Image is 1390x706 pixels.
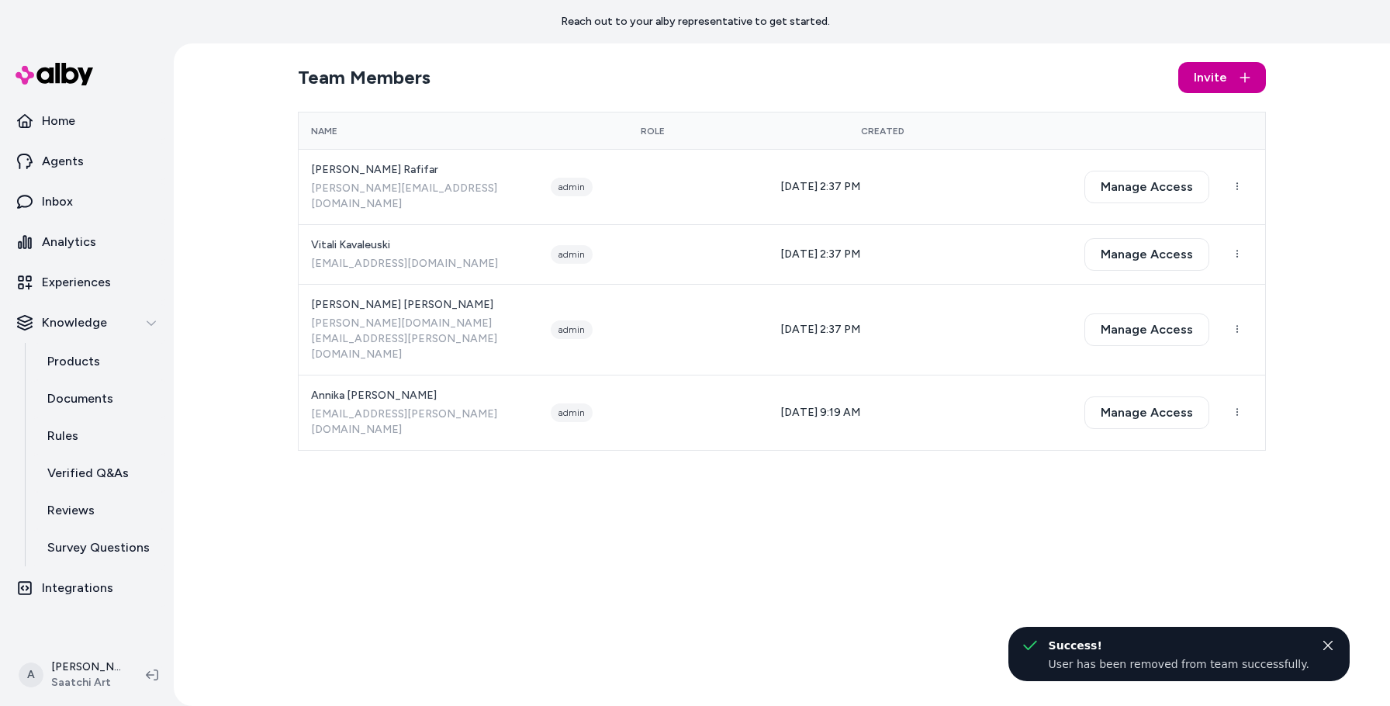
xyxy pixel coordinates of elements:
span: Invite [1194,68,1227,87]
span: A [19,663,43,687]
p: Knowledge [42,313,107,332]
div: Name [311,125,526,137]
p: Verified Q&As [47,464,129,483]
p: Analytics [42,233,96,251]
span: [DATE] 9:19 AM [780,406,860,419]
a: Analytics [6,223,168,261]
span: Vitali Kavaleuski [311,237,526,253]
a: Survey Questions [32,529,168,566]
a: Reviews [32,492,168,529]
p: Products [47,352,100,371]
span: [EMAIL_ADDRESS][PERSON_NAME][DOMAIN_NAME] [311,407,526,438]
button: Manage Access [1084,238,1209,271]
div: Created [780,125,985,137]
h2: Team Members [298,65,430,90]
button: Knowledge [6,304,168,341]
div: User has been removed from team successfully. [1049,656,1309,672]
div: Success! [1049,636,1309,655]
p: Inbox [42,192,73,211]
button: Manage Access [1084,396,1209,429]
p: Survey Questions [47,538,150,557]
a: Integrations [6,569,168,607]
a: Agents [6,143,168,180]
span: [PERSON_NAME][EMAIL_ADDRESS][DOMAIN_NAME] [311,181,526,212]
a: Verified Q&As [32,455,168,492]
div: admin [551,178,593,196]
p: Documents [47,389,113,408]
span: [DATE] 2:37 PM [780,323,860,336]
span: [EMAIL_ADDRESS][DOMAIN_NAME] [311,256,526,272]
a: Rules [32,417,168,455]
span: Saatchi Art [51,675,121,690]
a: Documents [32,380,168,417]
button: Close toast [1319,636,1337,655]
p: Home [42,112,75,130]
a: Home [6,102,168,140]
span: [PERSON_NAME] Rafifar [311,162,526,178]
button: Invite [1178,62,1266,93]
a: Products [32,343,168,380]
p: Integrations [42,579,113,597]
button: A[PERSON_NAME]Saatchi Art [9,650,133,700]
div: admin [551,320,593,339]
span: [DATE] 2:37 PM [780,247,860,261]
div: admin [551,245,593,264]
p: Agents [42,152,84,171]
p: Rules [47,427,78,445]
span: [PERSON_NAME][DOMAIN_NAME][EMAIL_ADDRESS][PERSON_NAME][DOMAIN_NAME] [311,316,526,362]
p: [PERSON_NAME] [51,659,121,675]
span: [DATE] 2:37 PM [780,180,860,193]
span: Annika [PERSON_NAME] [311,388,526,403]
a: Inbox [6,183,168,220]
button: Manage Access [1084,171,1209,203]
img: alby Logo [16,63,93,85]
span: [PERSON_NAME] [PERSON_NAME] [311,297,526,313]
div: admin [551,403,593,422]
button: Manage Access [1084,313,1209,346]
p: Experiences [42,273,111,292]
p: Reach out to your alby representative to get started. [561,14,830,29]
a: Experiences [6,264,168,301]
div: Role [551,125,756,137]
p: Reviews [47,501,95,520]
